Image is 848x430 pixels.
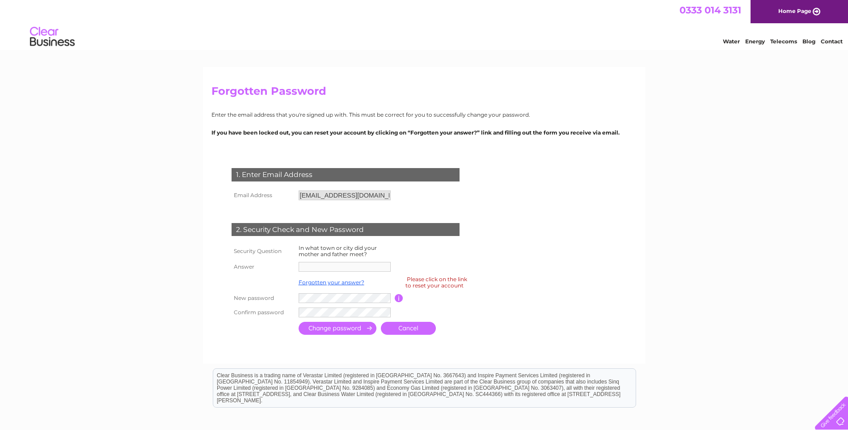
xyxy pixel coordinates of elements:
th: Answer [229,260,296,274]
h2: Forgotten Password [211,85,637,102]
p: If you have been locked out, you can reset your account by clicking on “Forgotten your answer?” l... [211,128,637,137]
a: Blog [802,38,815,45]
a: 0333 014 3131 [679,4,741,16]
label: In what town or city did your mother and father meet? [299,245,377,257]
div: Please click on the link to reset your account [405,274,467,290]
p: Enter the email address that you're signed up with. This must be correct for you to successfully ... [211,110,637,119]
img: logo.png [30,23,75,51]
a: Contact [821,38,843,45]
th: New password [229,291,296,305]
a: Water [723,38,740,45]
th: Email Address [229,188,296,202]
input: Information [395,294,403,302]
input: Submit [299,322,376,335]
th: Security Question [229,243,296,260]
a: Energy [745,38,765,45]
a: Telecoms [770,38,797,45]
div: 2. Security Check and New Password [232,223,460,236]
div: 1. Enter Email Address [232,168,460,181]
a: Forgotten your answer? [299,279,364,286]
div: Clear Business is a trading name of Verastar Limited (registered in [GEOGRAPHIC_DATA] No. 3667643... [213,5,636,43]
th: Confirm password [229,305,296,320]
a: Cancel [381,322,436,335]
